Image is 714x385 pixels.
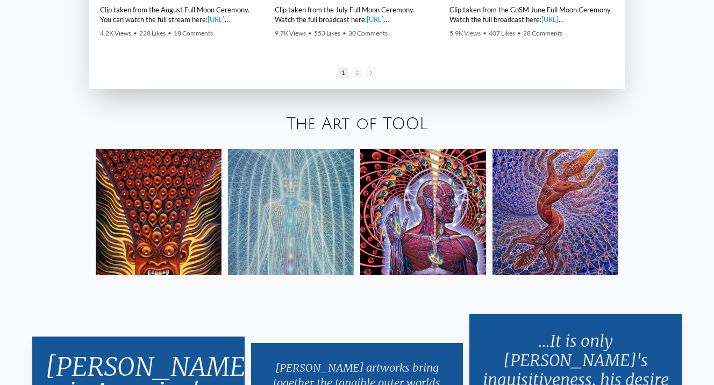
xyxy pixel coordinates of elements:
[168,29,172,37] span: •
[449,29,481,37] span: 5.9K Views
[352,67,362,78] span: 2
[338,67,348,78] span: 1
[100,5,264,24] div: Clip taken from the August Full Moon Ceremony. You can watch the full stream here: | [PERSON_NAME...
[275,15,389,33] a: [URL][DOMAIN_NAME]
[133,29,137,37] span: •
[449,15,563,33] a: [URL][DOMAIN_NAME]
[174,29,213,37] span: 18 Comments
[517,29,521,37] span: •
[100,15,230,33] a: [URL][DOMAIN_NAME]
[342,29,346,37] span: •
[348,29,388,37] span: 30 Comments
[308,29,312,37] span: •
[449,5,613,24] div: Clip taken from the CoSM June Full Moon Ceremony. Watch the full broadcast here: | [PERSON_NAME] ...
[275,5,439,24] div: Clip taken from the July Full Moon Ceremony. Watch the full broadcast here: | [PERSON_NAME] | ► W...
[139,29,166,37] span: 228 Likes
[523,29,562,37] span: 28 Comments
[287,115,428,133] a: The Art of TOOL
[489,29,515,37] span: 407 Likes
[275,29,306,37] span: 9.7K Views
[314,29,340,37] span: 553 Likes
[100,29,131,37] span: 4.2K Views
[483,29,487,37] span: •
